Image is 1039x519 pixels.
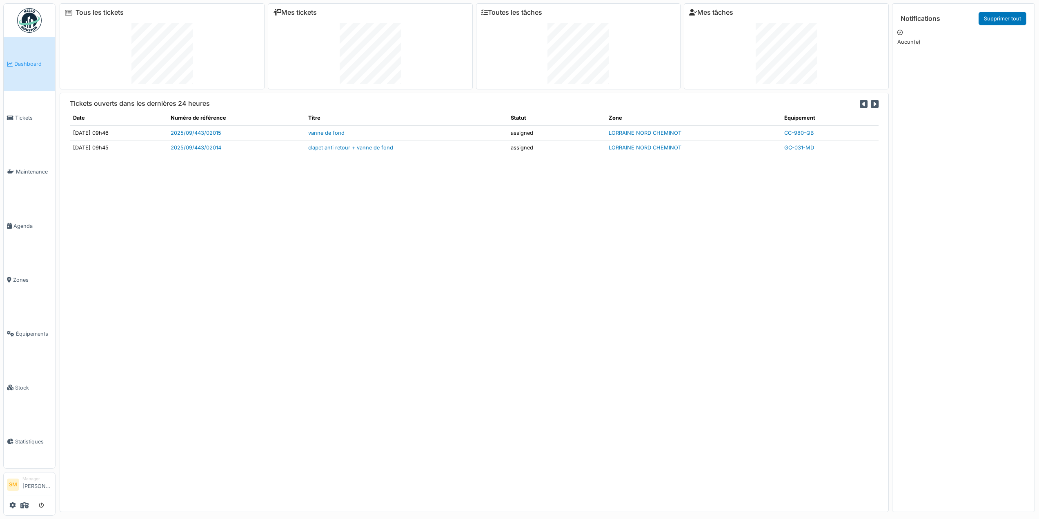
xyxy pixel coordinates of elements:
[14,60,52,68] span: Dashboard
[4,361,55,414] a: Stock
[171,145,221,151] a: 2025/09/443/02014
[609,145,681,151] a: LORRAINE NORD CHEMINOT
[4,91,55,145] a: Tickets
[4,414,55,468] a: Statistiques
[605,111,781,125] th: Zone
[507,125,605,140] td: assigned
[7,479,19,491] li: SM
[70,140,167,155] td: [DATE] 09h45
[171,130,221,136] a: 2025/09/443/02015
[70,111,167,125] th: Date
[689,9,733,16] a: Mes tâches
[901,15,940,22] h6: Notifications
[167,111,305,125] th: Numéro de référence
[784,130,814,136] a: CC-980-QB
[17,8,42,33] img: Badge_color-CXgf-gQk.svg
[308,145,393,151] a: clapet anti retour + vanne de fond
[4,37,55,91] a: Dashboard
[4,199,55,253] a: Agenda
[70,100,210,107] h6: Tickets ouverts dans les dernières 24 heures
[15,438,52,445] span: Statistiques
[16,168,52,176] span: Maintenance
[979,12,1026,25] a: Supprimer tout
[784,145,814,151] a: GC-031-MD
[15,114,52,122] span: Tickets
[781,111,879,125] th: Équipement
[16,330,52,338] span: Équipements
[13,222,52,230] span: Agenda
[305,111,507,125] th: Titre
[7,476,52,495] a: SM Manager[PERSON_NAME]
[4,145,55,199] a: Maintenance
[22,476,52,493] li: [PERSON_NAME]
[481,9,542,16] a: Toutes les tâches
[273,9,317,16] a: Mes tickets
[897,38,1030,46] p: Aucun(e)
[507,140,605,155] td: assigned
[22,476,52,482] div: Manager
[13,276,52,284] span: Zones
[609,130,681,136] a: LORRAINE NORD CHEMINOT
[507,111,605,125] th: Statut
[4,307,55,361] a: Équipements
[76,9,124,16] a: Tous les tickets
[4,253,55,307] a: Zones
[15,384,52,392] span: Stock
[308,130,345,136] a: vanne de fond
[70,125,167,140] td: [DATE] 09h46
